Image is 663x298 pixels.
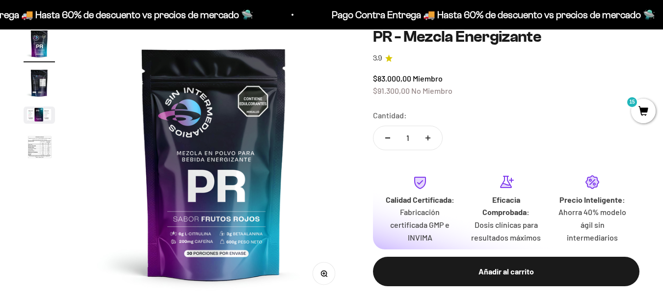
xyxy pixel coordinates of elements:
div: Añadir al carrito [393,265,620,278]
a: 3.93.9 de 5.0 estrellas [373,53,639,64]
a: 15 [631,107,656,117]
p: Pago Contra Entrega 🚚 Hasta 60% de descuento vs precios de mercado 🛸 [129,7,452,23]
span: No Miembro [411,86,452,95]
img: PR - Mezcla Energizante [24,107,55,124]
button: Ir al artículo 3 [24,107,55,127]
p: Fabricación certificada GMP e INVIMA [385,206,455,244]
strong: Eficacia Comprobada: [482,195,530,217]
button: Añadir al carrito [373,257,639,286]
label: Cantidad: [373,109,407,122]
strong: Calidad Certificada: [386,195,454,204]
button: Ir al artículo 2 [24,67,55,102]
mark: 15 [626,96,638,108]
button: Reducir cantidad [373,126,402,150]
span: $83.000,00 [373,74,411,83]
h1: PR - Mezcla Energizante [373,28,639,45]
button: Aumentar cantidad [414,126,442,150]
img: PR - Mezcla Energizante [24,28,55,59]
span: 3.9 [373,53,382,64]
button: Ir al artículo 1 [24,28,55,62]
strong: Precio Inteligente: [559,195,625,204]
span: Miembro [413,74,443,83]
p: Ahorra 40% modelo ágil sin intermediarios [557,206,628,244]
img: PR - Mezcla Energizante [24,132,55,164]
button: Ir al artículo 4 [24,132,55,167]
span: $91.300,00 [373,86,410,95]
p: Dosis clínicas para resultados máximos [471,218,542,244]
img: PR - Mezcla Energizante [24,67,55,99]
